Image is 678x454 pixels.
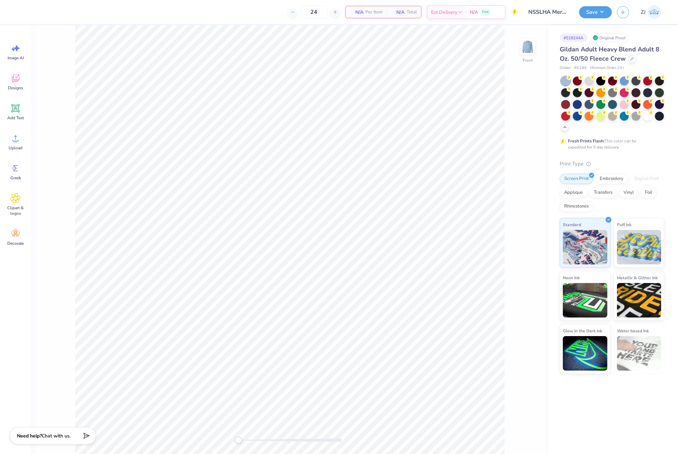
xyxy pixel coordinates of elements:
img: Neon Ink [563,283,607,317]
img: Zhor Junavee Antocan [647,5,661,19]
span: Greek [10,175,21,181]
div: Original Proof [591,33,629,42]
span: Free [482,10,489,14]
span: Neon Ink [563,274,580,281]
div: Screen Print [560,174,593,184]
span: Puff Ink [617,221,631,228]
span: Metallic & Glitter Ink [617,274,658,281]
div: Transfers [589,188,617,198]
div: # 518244A [560,33,587,42]
span: Decorate [7,241,24,246]
img: Front [521,40,535,54]
strong: Fresh Prints Flash: [568,138,605,144]
a: ZJ [638,5,664,19]
span: Add Text [7,115,24,121]
img: Standard [563,230,607,264]
span: Chat with us. [42,433,71,439]
img: Puff Ink [617,230,661,264]
div: Vinyl [619,188,638,198]
div: Front [523,57,533,63]
button: Save [579,6,612,18]
span: N/A [350,9,363,16]
div: Digital Print [630,174,664,184]
span: Standard [563,221,581,228]
span: Glow in the Dark Ink [563,327,602,334]
span: N/A [470,9,478,16]
div: Print Type [560,160,664,168]
span: Per Item [366,9,382,16]
span: Upload [9,145,22,151]
input: – – [300,6,327,18]
span: Est. Delivery [431,9,457,16]
div: This color can be expedited for 5 day delivery. [568,138,653,150]
div: Foil [640,188,657,198]
span: Water based Ink [617,327,649,334]
span: Clipart & logos [4,205,27,216]
img: Glow in the Dark Ink [563,336,607,371]
span: ZJ [641,8,646,16]
div: Applique [560,188,587,198]
span: Designs [8,85,23,91]
span: N/A [391,9,405,16]
div: Accessibility label [235,437,242,444]
span: Image AI [8,55,24,61]
span: Total [407,9,417,16]
span: Gildan [560,65,571,71]
strong: Need help? [17,433,42,439]
span: # G180 [574,65,587,71]
div: Rhinestones [560,201,593,212]
input: Untitled Design [523,5,574,19]
span: Gildan Adult Heavy Blend Adult 8 Oz. 50/50 Fleece Crew [560,45,659,63]
img: Metallic & Glitter Ink [617,283,661,317]
div: Embroidery [595,174,628,184]
img: Water based Ink [617,336,661,371]
span: Minimum Order: 24 + [590,65,625,71]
